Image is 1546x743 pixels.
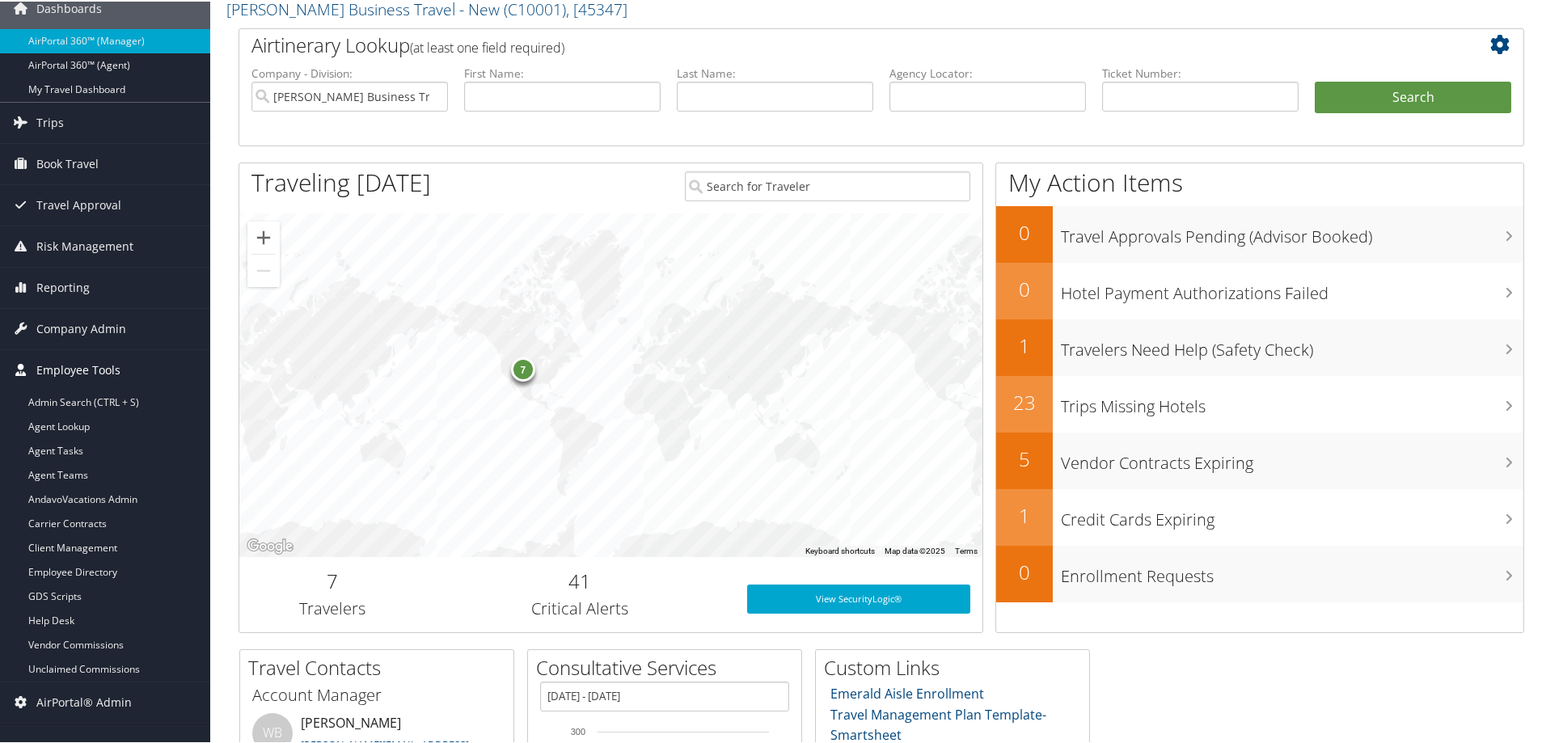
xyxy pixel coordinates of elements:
h2: 23 [996,387,1053,415]
label: Company - Division: [251,64,448,80]
h1: My Action Items [996,164,1523,198]
button: Search [1315,80,1511,112]
h2: Airtinerary Lookup [251,30,1404,57]
h2: 0 [996,217,1053,245]
h3: Enrollment Requests [1061,555,1523,586]
label: Ticket Number: [1102,64,1299,80]
h3: Travelers Need Help (Safety Check) [1061,329,1523,360]
span: Travel Approval [36,184,121,224]
a: Emerald Aisle Enrollment [830,683,984,701]
h2: 1 [996,500,1053,528]
h3: Critical Alerts [437,596,723,618]
span: Reporting [36,266,90,306]
a: 0Hotel Payment Authorizations Failed [996,261,1523,318]
span: (at least one field required) [410,37,564,55]
h3: Travelers [251,596,413,618]
span: Company Admin [36,307,126,348]
input: Search for Traveler [685,170,970,200]
a: Terms (opens in new tab) [955,545,978,554]
h2: Travel Contacts [248,652,513,680]
h2: 7 [251,566,413,593]
label: Last Name: [677,64,873,80]
button: Keyboard shortcuts [805,544,875,555]
a: 0Travel Approvals Pending (Advisor Booked) [996,205,1523,261]
h3: Credit Cards Expiring [1061,499,1523,530]
tspan: 300 [571,725,585,735]
h1: Traveling [DATE] [251,164,431,198]
span: Employee Tools [36,348,120,389]
span: Map data ©2025 [885,545,945,554]
h2: 41 [437,566,723,593]
h3: Vendor Contracts Expiring [1061,442,1523,473]
h2: 5 [996,444,1053,471]
button: Zoom out [247,253,280,285]
label: First Name: [464,64,661,80]
a: 5Vendor Contracts Expiring [996,431,1523,488]
a: Open this area in Google Maps (opens a new window) [243,534,297,555]
h2: Custom Links [824,652,1089,680]
a: 1Travelers Need Help (Safety Check) [996,318,1523,374]
h2: Consultative Services [536,652,801,680]
span: Trips [36,101,64,141]
h3: Trips Missing Hotels [1061,386,1523,416]
div: 7 [510,356,534,380]
h2: 0 [996,557,1053,585]
a: Travel Management Plan Template- Smartsheet [830,704,1046,743]
h2: 0 [996,274,1053,302]
h3: Travel Approvals Pending (Advisor Booked) [1061,216,1523,247]
h2: 1 [996,331,1053,358]
button: Zoom in [247,220,280,252]
a: 1Credit Cards Expiring [996,488,1523,544]
h3: Hotel Payment Authorizations Failed [1061,272,1523,303]
img: Google [243,534,297,555]
label: Agency Locator: [889,64,1086,80]
span: Book Travel [36,142,99,183]
h3: Account Manager [252,682,501,705]
span: AirPortal® Admin [36,681,132,721]
span: Risk Management [36,225,133,265]
a: 23Trips Missing Hotels [996,374,1523,431]
a: 0Enrollment Requests [996,544,1523,601]
a: View SecurityLogic® [747,583,970,612]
